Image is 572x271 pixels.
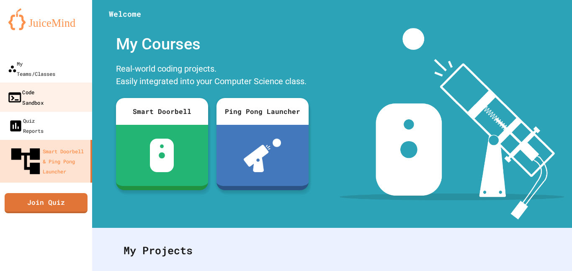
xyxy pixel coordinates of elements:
[116,98,208,125] div: Smart Doorbell
[8,144,87,178] div: Smart Doorbell & Ping Pong Launcher
[8,8,84,30] img: logo-orange.svg
[244,139,281,172] img: ppl-with-ball.png
[8,116,44,136] div: Quiz Reports
[115,234,549,267] div: My Projects
[5,193,88,213] a: Join Quiz
[8,59,55,79] div: My Teams/Classes
[340,28,564,219] img: banner-image-my-projects.png
[112,28,313,60] div: My Courses
[150,139,174,172] img: sdb-white.svg
[7,87,44,107] div: Code Sandbox
[216,98,309,125] div: Ping Pong Launcher
[112,60,313,92] div: Real-world coding projects. Easily integrated into your Computer Science class.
